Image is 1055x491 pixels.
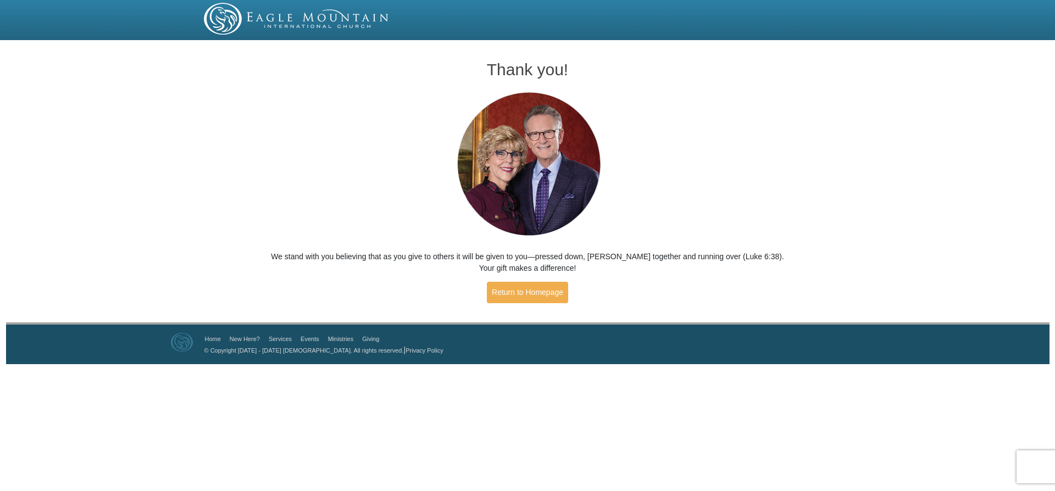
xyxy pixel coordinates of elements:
[201,344,443,356] p: |
[204,347,404,354] a: © Copyright [DATE] - [DATE] [DEMOGRAPHIC_DATA]. All rights reserved.
[205,336,221,342] a: Home
[487,282,568,303] a: Return to Homepage
[328,336,353,342] a: Ministries
[270,251,786,274] p: We stand with you believing that as you give to others it will be given to you—pressed down, [PER...
[270,60,786,79] h1: Thank you!
[301,336,319,342] a: Events
[204,3,390,35] img: EMIC
[406,347,443,354] a: Privacy Policy
[171,333,193,351] img: Eagle Mountain International Church
[362,336,379,342] a: Giving
[269,336,292,342] a: Services
[230,336,260,342] a: New Here?
[447,89,609,240] img: Pastors George and Terri Pearsons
